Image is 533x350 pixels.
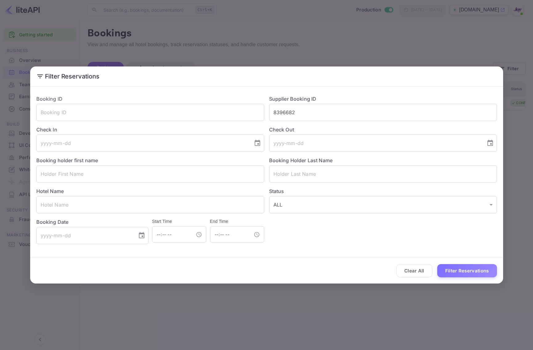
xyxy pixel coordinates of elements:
label: Status [269,187,497,195]
button: Filter Reservations [437,264,497,277]
label: Supplier Booking ID [269,96,317,102]
button: Choose date [484,137,496,149]
button: Clear All [396,264,432,277]
h6: End Time [210,218,264,225]
input: Holder Last Name [269,165,497,183]
label: Booking ID [36,96,63,102]
div: ALL [269,196,497,213]
label: Booking holder first name [36,157,98,163]
input: yyyy-mm-dd [269,135,482,152]
label: Booking Holder Last Name [269,157,333,163]
input: Supplier Booking ID [269,104,497,121]
label: Booking Date [36,218,148,226]
input: Holder First Name [36,165,264,183]
button: Choose date [135,229,148,242]
input: yyyy-mm-dd [36,227,133,244]
h2: Filter Reservations [30,66,503,86]
input: Hotel Name [36,196,264,213]
label: Hotel Name [36,188,64,194]
button: Choose date [251,137,264,149]
label: Check Out [269,126,497,133]
input: Booking ID [36,104,264,121]
input: yyyy-mm-dd [36,135,249,152]
label: Check In [36,126,264,133]
h6: Start Time [152,218,206,225]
